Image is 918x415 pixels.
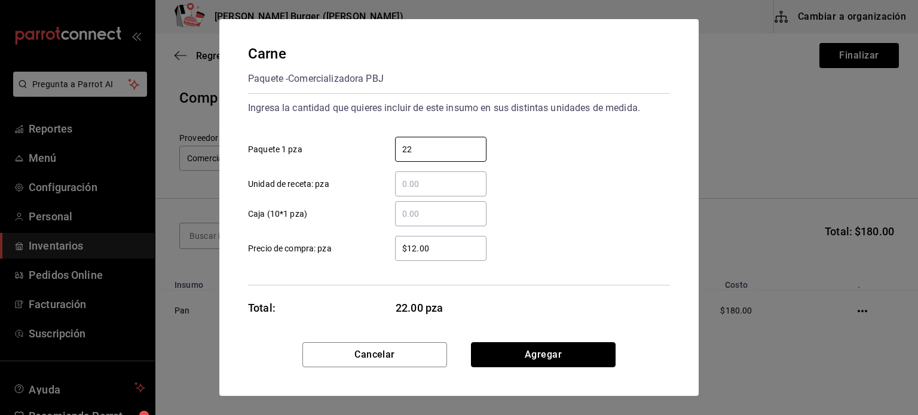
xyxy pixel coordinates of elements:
[395,207,486,221] input: Caja (10*1 pza)
[248,43,384,64] div: Carne
[471,342,616,367] button: Agregar
[248,300,276,316] div: Total:
[248,99,670,118] div: Ingresa la cantidad que quieres incluir de este insumo en sus distintas unidades de medida.
[396,300,487,316] span: 22.00 pza
[248,69,384,88] div: Paquete - Comercializadora PBJ
[248,242,332,255] span: Precio de compra: pza
[248,143,302,156] span: Paquete 1 pza
[248,178,329,190] span: Unidad de receta: pza
[248,208,307,220] span: Caja (10*1 pza)
[302,342,447,367] button: Cancelar
[395,241,486,256] input: Precio de compra: pza
[395,177,486,191] input: Unidad de receta: pza
[395,142,486,156] input: Paquete 1 pza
